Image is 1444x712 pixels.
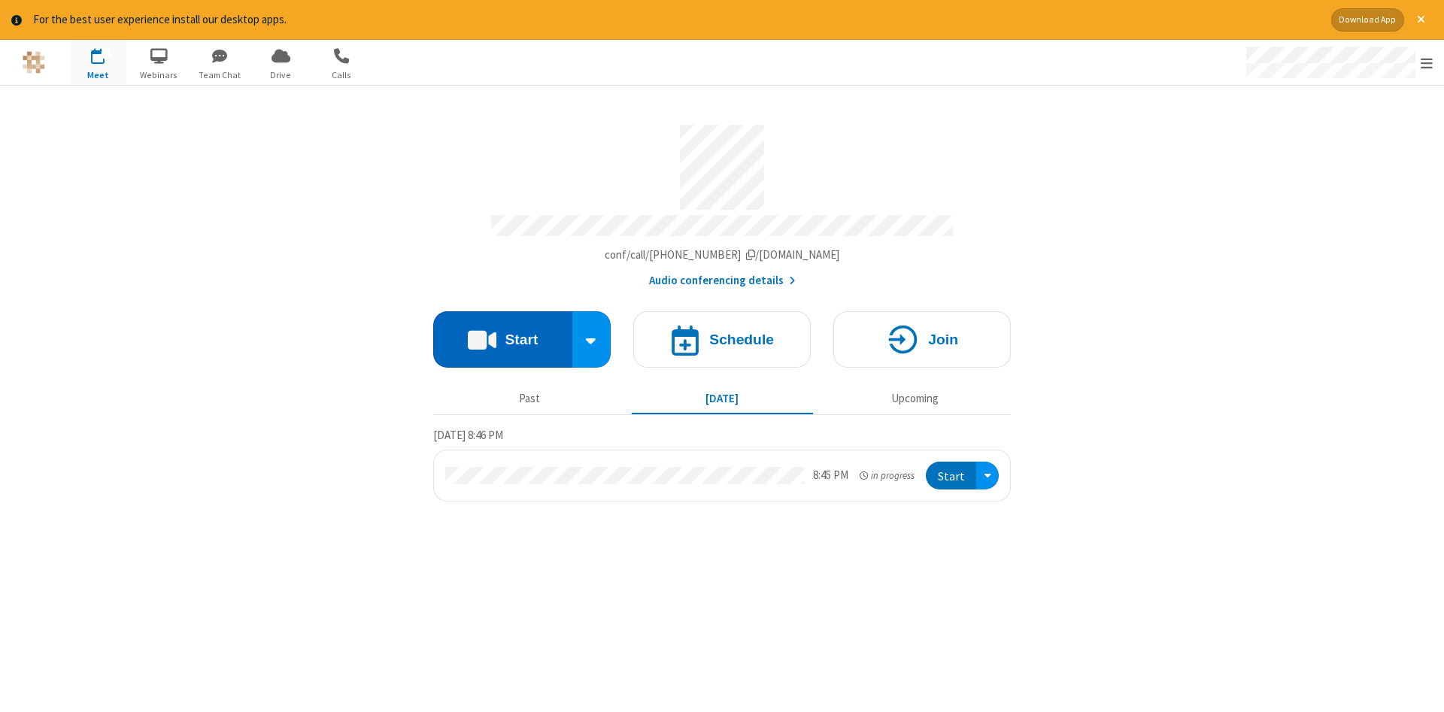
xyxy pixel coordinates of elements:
[102,48,111,59] div: 1
[860,468,915,483] em: in progress
[505,332,538,347] h4: Start
[192,68,248,82] span: Team Chat
[23,51,45,74] img: QA Selenium DO NOT DELETE OR CHANGE
[632,385,813,414] button: [DATE]
[1232,40,1444,85] div: Open menu
[439,385,620,414] button: Past
[70,68,126,82] span: Meet
[633,311,811,368] button: Schedule
[314,68,370,82] span: Calls
[433,311,572,368] button: Start
[253,68,309,82] span: Drive
[824,385,1006,414] button: Upcoming
[813,467,848,484] div: 8:45 PM
[926,462,976,489] button: Start
[1331,8,1404,32] button: Download App
[605,247,840,262] span: Copy my meeting room link
[5,40,62,85] button: Logo
[33,11,1320,29] div: For the best user experience install our desktop apps.
[433,426,1011,501] section: Today's Meetings
[833,311,1011,368] button: Join
[605,247,840,264] button: Copy my meeting room linkCopy my meeting room link
[928,332,958,347] h4: Join
[433,114,1011,289] section: Account details
[709,332,774,347] h4: Schedule
[572,311,611,368] div: Start conference options
[433,428,503,442] span: [DATE] 8:46 PM
[649,272,796,289] button: Audio conferencing details
[1409,8,1433,32] button: Close alert
[976,462,999,489] div: Open menu
[131,68,187,82] span: Webinars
